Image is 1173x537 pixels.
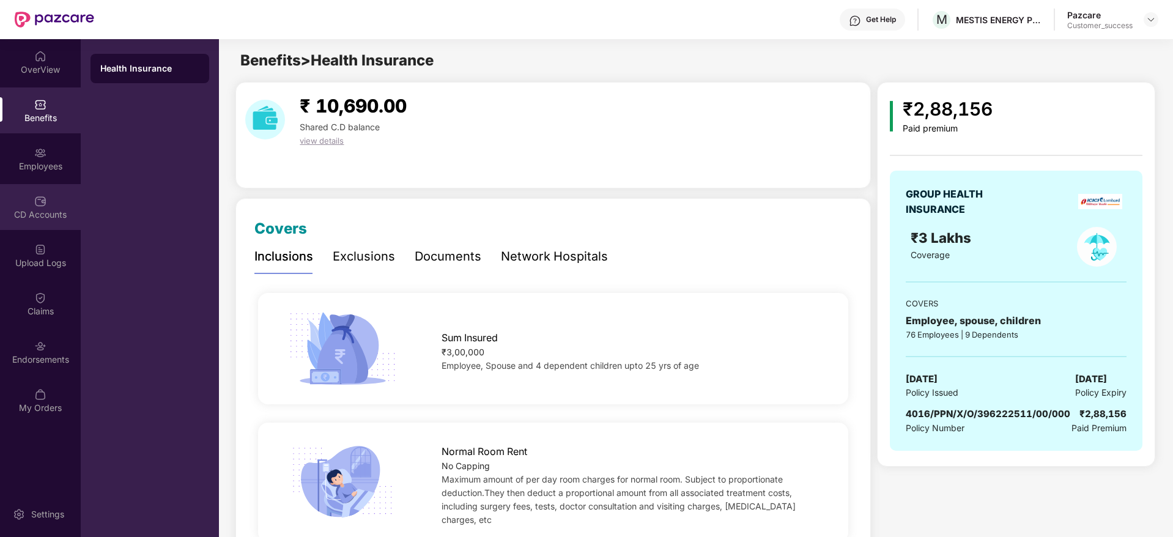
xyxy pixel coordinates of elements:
div: COVERS [906,297,1126,309]
span: Paid Premium [1071,421,1127,435]
span: 4016/PPN/X/O/396222511/00/000 [906,408,1070,420]
div: Employee, spouse, children [906,313,1126,328]
img: svg+xml;base64,PHN2ZyBpZD0iQmVuZWZpdHMiIHhtbG5zPSJodHRwOi8vd3d3LnczLm9yZy8yMDAwL3N2ZyIgd2lkdGg9Ij... [34,98,46,111]
img: svg+xml;base64,PHN2ZyBpZD0iQ2xhaW0iIHhtbG5zPSJodHRwOi8vd3d3LnczLm9yZy8yMDAwL3N2ZyIgd2lkdGg9IjIwIi... [34,292,46,304]
div: 76 Employees | 9 Dependents [906,328,1126,341]
span: ₹ 10,690.00 [300,95,407,117]
div: Health Insurance [100,62,199,75]
div: Settings [28,508,68,520]
img: svg+xml;base64,PHN2ZyBpZD0iSGVscC0zMngzMiIgeG1sbnM9Imh0dHA6Ly93d3cudzMub3JnLzIwMDAvc3ZnIiB3aWR0aD... [849,15,861,27]
div: Exclusions [333,247,395,266]
img: insurerLogo [1078,194,1122,209]
span: ₹3 Lakhs [911,229,975,246]
img: svg+xml;base64,PHN2ZyBpZD0iSG9tZSIgeG1sbnM9Imh0dHA6Ly93d3cudzMub3JnLzIwMDAvc3ZnIiB3aWR0aD0iMjAiIG... [34,50,46,62]
img: svg+xml;base64,PHN2ZyBpZD0iU2V0dGluZy0yMHgyMCIgeG1sbnM9Imh0dHA6Ly93d3cudzMub3JnLzIwMDAvc3ZnIiB3aW... [13,508,25,520]
img: svg+xml;base64,PHN2ZyBpZD0iRW1wbG95ZWVzIiB4bWxucz0iaHR0cDovL3d3dy53My5vcmcvMjAwMC9zdmciIHdpZHRoPS... [34,147,46,159]
div: Network Hospitals [501,247,608,266]
img: svg+xml;base64,PHN2ZyBpZD0iRW5kb3JzZW1lbnRzIiB4bWxucz0iaHR0cDovL3d3dy53My5vcmcvMjAwMC9zdmciIHdpZH... [34,340,46,352]
span: view details [300,136,344,146]
div: MESTIS ENERGY PRIVATE LIMITED [956,14,1042,26]
img: policyIcon [1077,227,1117,267]
span: Employee, Spouse and 4 dependent children upto 25 yrs of age [442,360,699,371]
img: svg+xml;base64,PHN2ZyBpZD0iRHJvcGRvd24tMzJ4MzIiIHhtbG5zPSJodHRwOi8vd3d3LnczLm9yZy8yMDAwL3N2ZyIgd2... [1146,15,1156,24]
div: No Capping [442,459,822,473]
img: svg+xml;base64,PHN2ZyBpZD0iTXlfT3JkZXJzIiBkYXRhLW5hbWU9Ik15IE9yZGVycyIgeG1sbnM9Imh0dHA6Ly93d3cudz... [34,388,46,401]
div: ₹2,88,156 [1079,407,1127,421]
div: Customer_success [1067,21,1133,31]
img: New Pazcare Logo [15,12,94,28]
span: Policy Expiry [1075,386,1127,399]
span: Shared C.D balance [300,122,380,132]
span: Sum Insured [442,330,498,346]
img: icon [284,442,400,522]
span: M [936,12,947,27]
span: [DATE] [1075,372,1107,387]
span: Coverage [911,250,950,260]
span: Normal Room Rent [442,444,527,459]
span: Covers [254,220,307,237]
img: icon [284,308,400,389]
div: ₹2,88,156 [903,95,993,124]
span: Maximum amount of per day room charges for normal room. Subject to proportionate deduction.They t... [442,474,796,525]
span: Policy Number [906,423,964,433]
div: Paid premium [903,124,993,134]
span: Policy Issued [906,386,958,399]
div: GROUP HEALTH INSURANCE [906,187,1013,217]
img: svg+xml;base64,PHN2ZyBpZD0iQ0RfQWNjb3VudHMiIGRhdGEtbmFtZT0iQ0QgQWNjb3VudHMiIHhtbG5zPSJodHRwOi8vd3... [34,195,46,207]
div: Inclusions [254,247,313,266]
div: Documents [415,247,481,266]
span: [DATE] [906,372,938,387]
span: Benefits > Health Insurance [240,51,434,69]
div: Get Help [866,15,896,24]
img: download [245,100,285,139]
img: svg+xml;base64,PHN2ZyBpZD0iVXBsb2FkX0xvZ3MiIGRhdGEtbmFtZT0iVXBsb2FkIExvZ3MiIHhtbG5zPSJodHRwOi8vd3... [34,243,46,256]
div: ₹3,00,000 [442,346,822,359]
div: Pazcare [1067,9,1133,21]
img: icon [890,101,893,131]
